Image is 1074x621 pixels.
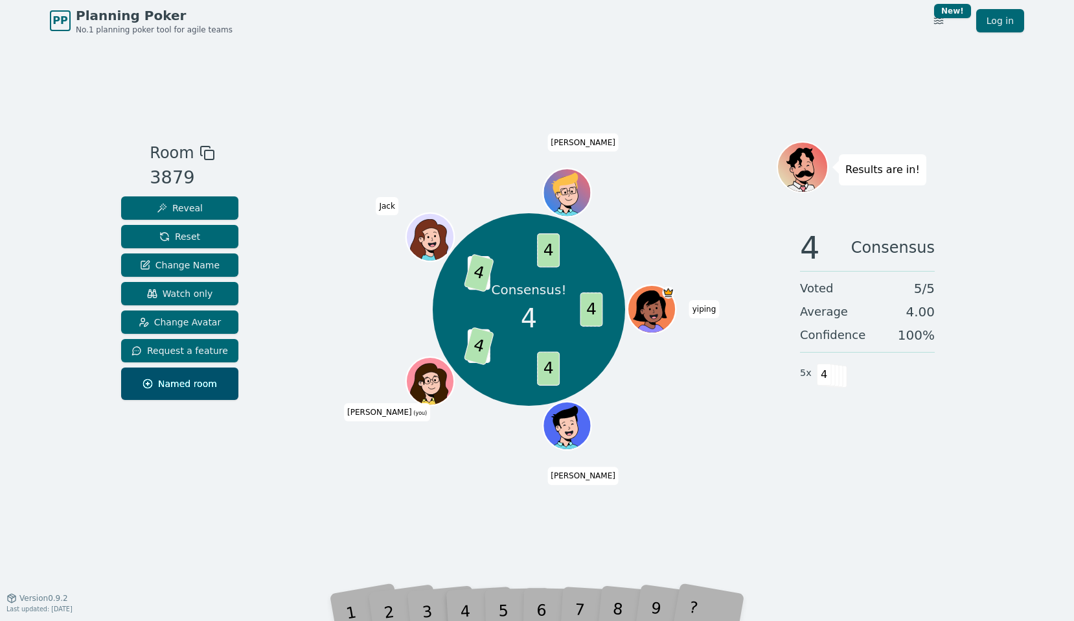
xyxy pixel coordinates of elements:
span: 100 % [898,326,935,344]
span: 4 [537,233,560,267]
p: Consensus! [491,281,566,299]
span: Reveal [157,202,203,215]
span: 4 [817,364,832,386]
span: 4 [463,327,494,366]
span: Change Name [140,259,220,272]
span: Request a feature [131,344,228,357]
button: Version0.9.2 [6,593,68,603]
span: 4 [521,299,537,338]
span: Named room [143,377,217,390]
span: 4.00 [906,303,935,321]
span: Click to change your name [376,197,398,215]
span: Click to change your name [344,403,430,421]
span: (you) [412,410,428,416]
button: Named room [121,368,238,400]
span: Consensus [851,232,935,263]
button: Watch only [121,282,238,305]
div: 3879 [150,165,214,191]
button: Change Name [121,253,238,277]
button: Request a feature [121,339,238,362]
a: PPPlanning PokerNo.1 planning poker tool for agile teams [50,6,233,35]
a: Log in [976,9,1024,32]
button: New! [927,9,950,32]
span: Confidence [800,326,865,344]
button: Change Avatar [121,310,238,334]
span: Version 0.9.2 [19,593,68,603]
span: yiping is the host [662,287,674,299]
span: 4 [580,292,602,326]
span: Click to change your name [547,467,619,486]
span: No.1 planning poker tool for agile teams [76,25,233,35]
span: 4 [537,351,560,385]
span: Planning Poker [76,6,233,25]
span: 5 / 5 [914,279,935,298]
span: 4 [800,232,820,263]
p: Results are in! [845,161,920,179]
span: Average [800,303,848,321]
span: Watch only [147,287,213,300]
button: Reveal [121,196,238,220]
span: Room [150,141,194,165]
span: 5 x [800,366,812,381]
span: PP [52,13,67,29]
span: Last updated: [DATE] [6,605,73,613]
span: Change Avatar [139,316,222,329]
span: Reset [159,230,200,243]
button: Click to change your avatar [407,359,453,404]
span: 4 [463,253,494,292]
div: New! [934,4,971,18]
button: Reset [121,225,238,248]
span: Voted [800,279,834,298]
span: Click to change your name [689,300,720,318]
span: Click to change your name [547,134,619,152]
